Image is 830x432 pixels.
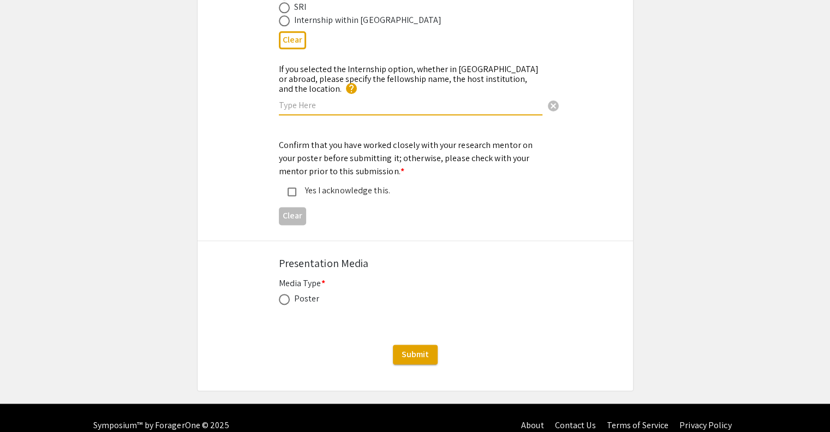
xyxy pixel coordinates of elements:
button: Clear [279,31,306,49]
mat-label: Confirm that you have worked closely with your research mentor on your poster before submitting i... [279,139,533,177]
button: Clear [542,94,564,116]
div: Presentation Media [279,255,552,271]
a: Terms of Service [606,419,668,431]
span: Submit [402,348,429,360]
div: Yes I acknowledge this. [296,184,526,197]
mat-label: Media Type [279,277,325,289]
a: Privacy Policy [679,419,731,431]
mat-icon: help [345,82,358,95]
div: Internship within [GEOGRAPHIC_DATA] [294,14,442,27]
button: Submit [393,345,438,364]
input: Type Here [279,99,542,111]
div: SRI [294,1,306,14]
a: Contact Us [554,419,595,431]
a: About [521,419,544,431]
span: cancel [547,99,560,113]
div: Poster [294,292,320,305]
iframe: Chat [8,383,46,424]
mat-label: If you selected the Internship option, whether in [GEOGRAPHIC_DATA] or abroad, please specify the... [279,63,539,94]
button: Clear [279,207,306,225]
